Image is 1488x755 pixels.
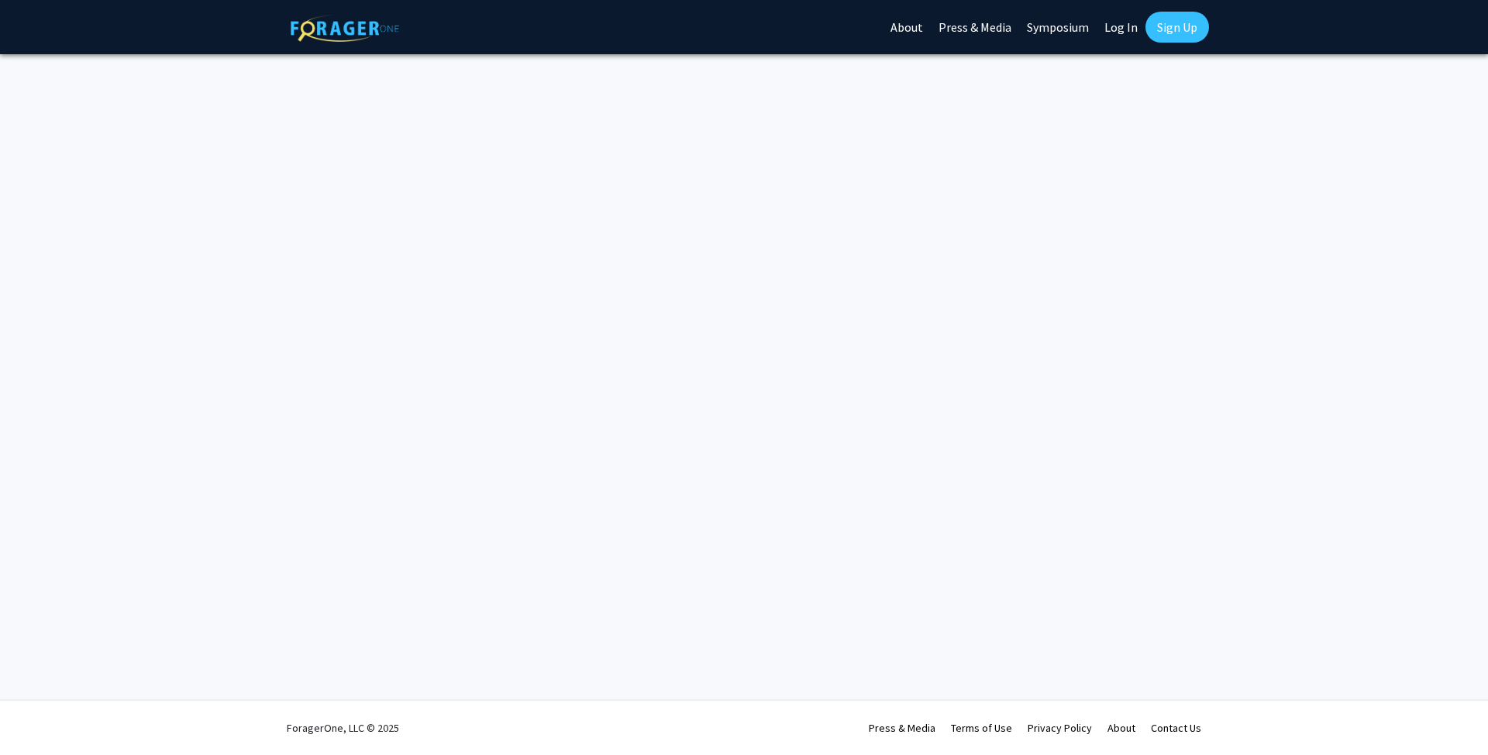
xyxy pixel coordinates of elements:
[1151,721,1201,735] a: Contact Us
[1145,12,1209,43] a: Sign Up
[1107,721,1135,735] a: About
[869,721,935,735] a: Press & Media
[291,15,399,42] img: ForagerOne Logo
[287,701,399,755] div: ForagerOne, LLC © 2025
[1028,721,1092,735] a: Privacy Policy
[951,721,1012,735] a: Terms of Use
